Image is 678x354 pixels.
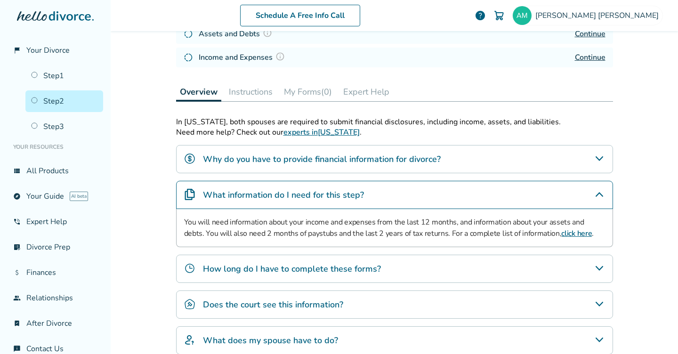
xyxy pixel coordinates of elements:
li: Your Resources [8,137,103,156]
a: Step3 [25,116,103,137]
button: Expert Help [339,82,393,101]
span: bookmark_check [13,320,21,327]
a: help [475,10,486,21]
span: chat_info [13,345,21,353]
a: Continue [575,29,605,39]
p: You will need information about your income and expenses from the last 12 months, and information... [184,217,605,239]
img: Cart [493,10,505,21]
h4: How long do I have to complete these forms? [203,263,381,275]
img: What does my spouse have to do? [184,334,195,346]
img: What information do I need for this step? [184,189,195,200]
div: In [US_STATE], both spouses are required to submit financial disclosures, including income, asset... [176,117,613,127]
button: My Forms(0) [280,82,336,101]
span: list_alt_check [13,243,21,251]
h4: Does the court see this information? [203,298,343,311]
button: Overview [176,82,221,102]
a: Step2 [25,90,103,112]
div: Does the court see this information? [176,290,613,319]
p: Need more help? Check out our . [176,127,613,137]
a: groupRelationships [8,287,103,309]
div: How long do I have to complete these forms? [176,255,613,283]
img: Does the court see this information? [184,298,195,310]
a: exploreYour GuideAI beta [8,185,103,207]
img: In Progress [184,53,193,62]
div: What information do I need for this step? [176,181,613,209]
span: attach_money [13,269,21,276]
iframe: Chat Widget [631,309,678,354]
button: Instructions [225,82,276,101]
a: flag_2Your Divorce [8,40,103,61]
span: phone_in_talk [13,218,21,225]
span: [PERSON_NAME] [PERSON_NAME] [535,10,662,21]
a: experts in[US_STATE] [283,127,360,137]
a: phone_in_talkExpert Help [8,211,103,233]
a: bookmark_checkAfter Divorce [8,313,103,334]
a: list_alt_checkDivorce Prep [8,236,103,258]
a: Continue [575,52,605,63]
img: Question Mark [275,52,285,61]
h4: What information do I need for this step? [203,189,364,201]
h4: What does my spouse have to do? [203,334,338,346]
img: How long do I have to complete these forms? [184,263,195,274]
span: AI beta [70,192,88,201]
img: Why do you have to provide financial information for divorce? [184,153,195,164]
span: group [13,294,21,302]
a: Schedule A Free Info Call [240,5,360,26]
a: click here [561,228,592,239]
span: Your Divorce [26,45,70,56]
h4: Why do you have to provide financial information for divorce? [203,153,441,165]
a: Step1 [25,65,103,87]
span: view_list [13,167,21,175]
div: Why do you have to provide financial information for divorce? [176,145,613,173]
span: flag_2 [13,47,21,54]
img: andyj296@gmail.com [513,6,532,25]
span: explore [13,193,21,200]
a: attach_moneyFinances [8,262,103,283]
h4: Income and Expenses [199,51,288,64]
a: view_listAll Products [8,160,103,182]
